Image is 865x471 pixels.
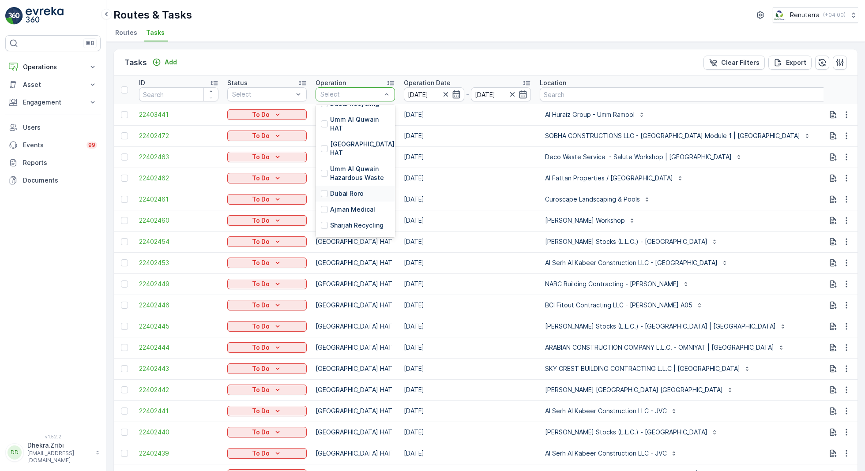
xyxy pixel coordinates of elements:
p: Clear Filters [721,58,760,67]
div: Toggle Row Selected [121,386,128,393]
p: Engagement [23,98,83,107]
td: [DATE] [399,358,535,379]
div: DD [8,445,22,460]
p: Al Serh Al Kabeer Construction LLC - [GEOGRAPHIC_DATA] [545,258,718,267]
span: v 1.52.2 [5,434,101,439]
button: Al Serh Al Kabeer Construction LLC - [GEOGRAPHIC_DATA] [540,256,733,270]
button: SKY CREST BUILDING CONTRACTING L.L.C | [GEOGRAPHIC_DATA] [540,362,756,376]
a: 22402449 [139,280,218,288]
td: [DATE] [399,189,535,210]
button: To Do [227,109,307,120]
p: Al Serh Al Kabeer Construction LLC - JVC [545,407,667,415]
a: 22402461 [139,195,218,204]
p: [PERSON_NAME] Workshop [545,216,625,225]
a: 22402443 [139,364,218,373]
div: Toggle Row Selected [121,153,128,161]
img: logo [5,7,23,25]
div: Toggle Row Selected [121,196,128,203]
p: To Do [252,322,270,331]
div: Toggle Row Selected [121,450,128,457]
div: Toggle Row Selected [121,259,128,266]
button: To Do [227,236,307,247]
p: SKY CREST BUILDING CONTRACTING L.L.C | [GEOGRAPHIC_DATA] [545,364,740,373]
button: To Do [227,194,307,205]
span: Tasks [146,28,165,37]
p: Operation [316,78,346,87]
td: [DATE] [399,400,535,422]
button: To Do [227,279,307,289]
button: To Do [227,427,307,437]
p: To Do [252,428,270,437]
p: [GEOGRAPHIC_DATA] HAT [316,343,395,352]
div: Toggle Row Selected [121,280,128,288]
p: To Do [252,364,270,373]
a: 22402462 [139,174,218,183]
button: Al Fattan Properties / [GEOGRAPHIC_DATA] [540,171,689,185]
p: Curoscape Landscaping & Pools [545,195,640,204]
button: Al Huraiz Group - Umm Ramool [540,108,651,122]
p: To Do [252,174,270,183]
button: Al Serh Al Kabeer Construction LLC - JVC [540,404,683,418]
span: 22402442 [139,385,218,394]
span: 22402445 [139,322,218,331]
p: Select [232,90,293,99]
a: 22402439 [139,449,218,458]
button: DDDhekra.Zribi[EMAIL_ADDRESS][DOMAIN_NAME] [5,441,101,464]
button: To Do [227,406,307,416]
p: [PERSON_NAME] Waste [330,237,390,254]
p: [GEOGRAPHIC_DATA] HAT [316,237,395,246]
td: [DATE] [399,337,535,358]
div: Toggle Row Selected [121,344,128,351]
p: [PERSON_NAME] Stocks (L.L.C.) - [GEOGRAPHIC_DATA] | [GEOGRAPHIC_DATA] [545,322,776,331]
p: Al Serh Al Kabeer Construction LLC - JVC [545,449,667,458]
a: 22402446 [139,301,218,310]
button: Engagement [5,93,101,111]
p: Status [227,78,248,87]
td: [DATE] [399,210,535,231]
a: 22402444 [139,343,218,352]
button: Al Serh Al Kabeer Construction LLC - JVC [540,446,683,460]
p: [GEOGRAPHIC_DATA] HAT [316,428,395,437]
a: Events99 [5,136,101,154]
td: [DATE] [399,146,535,168]
button: NABC Building Contracting - [PERSON_NAME] [540,277,695,291]
button: Deco Waste Service - Salute Workshop | [GEOGRAPHIC_DATA] [540,150,748,164]
p: [GEOGRAPHIC_DATA] HAT [316,449,395,458]
p: [GEOGRAPHIC_DATA] HAT [316,258,395,267]
p: Select [320,90,381,99]
span: 22402453 [139,258,218,267]
a: 22403441 [139,110,218,119]
p: [GEOGRAPHIC_DATA] HAT [316,322,395,331]
div: Toggle Row Selected [121,407,128,415]
a: 22402472 [139,131,218,140]
button: To Do [227,342,307,353]
p: To Do [252,258,270,267]
button: Clear Filters [703,56,765,70]
button: To Do [227,173,307,183]
button: SOBHA CONSTRUCTIONS LLC - [GEOGRAPHIC_DATA] Module 1 | [GEOGRAPHIC_DATA] [540,129,816,143]
p: To Do [252,216,270,225]
button: [PERSON_NAME] Workshop [540,213,641,228]
button: To Do [227,448,307,459]
a: 22402454 [139,237,218,246]
span: 22402440 [139,428,218,437]
button: Add [149,57,181,67]
td: [DATE] [399,273,535,295]
p: Reports [23,158,97,167]
a: Reports [5,154,101,172]
div: Toggle Row Selected [121,365,128,372]
p: Documents [23,176,97,185]
p: [PERSON_NAME] [GEOGRAPHIC_DATA] [GEOGRAPHIC_DATA] [545,385,723,394]
p: [GEOGRAPHIC_DATA] HAT [316,364,395,373]
p: Umm Al Quwain Hazardous Waste [330,164,390,182]
p: [PERSON_NAME] Stocks (L.L.C.) - [GEOGRAPHIC_DATA] [545,237,707,246]
p: [PERSON_NAME] Stocks (L.L.C.) - [GEOGRAPHIC_DATA] [545,428,707,437]
p: Routes & Tasks [113,8,192,22]
p: Al Fattan Properties / [GEOGRAPHIC_DATA] [545,174,673,183]
button: [PERSON_NAME] Stocks (L.L.C.) - [GEOGRAPHIC_DATA] [540,235,723,249]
